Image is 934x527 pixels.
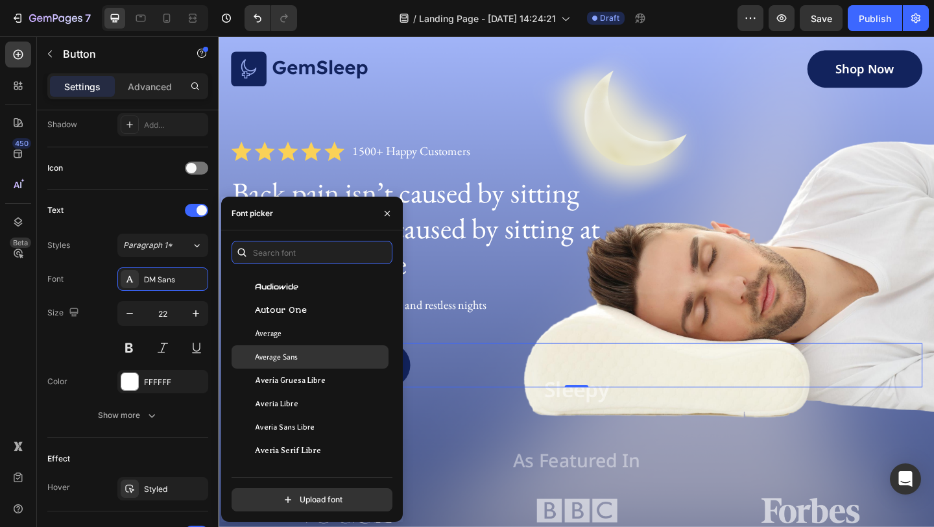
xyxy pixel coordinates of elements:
div: Size [47,304,82,322]
p: GET YOURS NOW [53,349,169,367]
span: Averia Libre [255,398,298,410]
div: Hover [47,482,70,493]
span: Autour One [255,304,307,316]
p: Back pain isn’t caused by sitting too much. It’s caused by sitting at the wrong angle [14,150,419,267]
span: Audiowide [255,281,298,293]
p: Advanced [128,80,172,93]
h1: Rich Text Editor. Editing area: main [13,149,420,268]
div: Styles [47,239,70,251]
div: Open Intercom Messenger [890,463,921,495]
div: 450 [12,138,31,149]
span: Save [811,13,832,24]
button: Save [800,5,843,31]
a: Rich Text Editor. Editing area: main [13,334,208,382]
span: Draft [600,12,619,24]
button: Publish [848,5,902,31]
button: Upload font [232,488,392,511]
p: Shop Now [671,27,735,43]
div: DM Sans [144,274,205,286]
span: Average [255,328,281,339]
div: Effect [47,453,70,465]
p: Say goodbye to [MEDICAL_DATA] and restless nights [14,284,764,300]
p: Button [63,46,173,62]
span: Paragraph 1* [123,239,173,251]
span: Average Sans [255,351,298,363]
div: Undo/Redo [245,5,297,31]
span: Averia Gruesa Libre [255,374,326,386]
a: Shop Now [640,15,765,56]
div: Rich Text Editor. Editing area: main [13,283,765,302]
div: Font picker [232,208,273,219]
div: Styled [144,484,205,495]
p: 7 [85,10,91,26]
span: / [413,12,416,25]
div: Beta [10,238,31,248]
div: Rich Text Editor. Editing area: main [53,349,169,367]
input: Search font [232,241,392,264]
div: Icon [47,162,63,174]
iframe: Design area [219,36,934,527]
span: Landing Page - [DATE] 14:24:21 [419,12,556,25]
div: Button [29,315,58,327]
p: Settings [64,80,101,93]
p: 1500+ Happy Customers [145,117,273,133]
div: FFFFFF [144,376,205,388]
div: Text [47,204,64,216]
div: Font [47,273,64,285]
div: Shadow [47,119,77,130]
button: 7 [5,5,97,31]
div: Show more [98,409,158,422]
div: Publish [859,12,891,25]
button: Paragraph 1* [117,234,208,257]
div: Upload font [281,493,342,506]
p: Sleepy [14,370,764,398]
p: As Featured In [14,448,764,474]
div: Color [47,376,67,387]
span: Averia Sans Libre [255,421,315,433]
button: Show more [47,404,208,427]
span: Averia Serif Libre [255,445,321,456]
div: Add... [144,119,205,131]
